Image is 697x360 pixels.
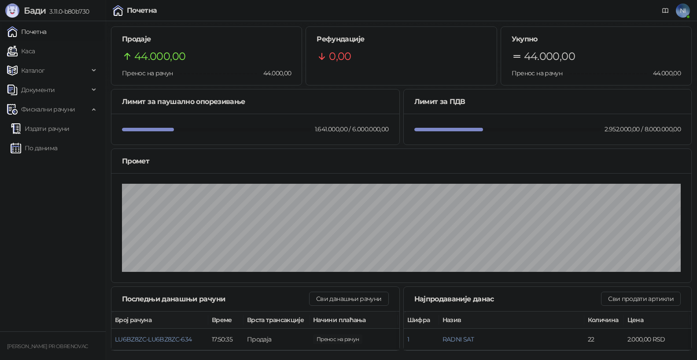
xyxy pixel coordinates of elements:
h5: Продаје [122,34,291,45]
th: Назив [439,312,584,329]
div: Последњи данашњи рачуни [122,293,309,304]
td: 22 [584,329,624,350]
th: Цена [624,312,690,329]
a: Документација [658,4,672,18]
div: Лимит за паушално опорезивање [122,96,389,107]
span: 44.000,00 [313,334,362,344]
div: 2.952.000,00 / 8.000.000,00 [603,124,682,134]
th: Време [208,312,243,329]
button: 1 [407,335,409,343]
span: 44.000,00 [524,48,575,65]
span: Документи [21,81,55,99]
h5: Укупно [512,34,681,45]
button: Сви продати артикли [601,292,681,306]
div: Лимит за ПДВ [414,96,681,107]
a: Издати рачуни [11,120,70,137]
button: LU6BZ8ZC-LU6BZ8ZC-634 [115,335,192,343]
th: Врста трансакције [243,312,310,329]
td: Продаја [243,329,310,350]
a: Почетна [7,23,47,41]
span: 3.11.0-b80b730 [46,7,89,15]
th: Шифра [404,312,439,329]
td: 17:50:35 [208,329,243,350]
span: Пренос на рачун [122,69,173,77]
h5: Рефундације [317,34,486,45]
span: 0,00 [329,48,351,65]
span: Пренос на рачун [512,69,562,77]
img: Logo [5,4,19,18]
th: Број рачуна [111,312,208,329]
a: Каса [7,42,35,60]
span: Каталог [21,62,45,79]
button: Сви данашњи рачуни [309,292,388,306]
span: 44.000,00 [257,68,291,78]
th: Количина [584,312,624,329]
div: Почетна [127,7,157,14]
div: Промет [122,156,681,167]
a: По данима [11,139,57,157]
div: 1.641.000,00 / 6.000.000,00 [313,124,391,134]
span: 44.000,00 [134,48,185,65]
span: Бади [24,5,46,16]
td: 44.000,00 RSD [398,329,464,350]
button: RADNI SAT [443,335,474,343]
span: NI [676,4,690,18]
small: [PERSON_NAME] PR OBRENOVAC [7,343,88,349]
th: Износ [398,312,464,329]
span: 44.000,00 [647,68,681,78]
span: Фискални рачуни [21,100,75,118]
div: Најпродаваније данас [414,293,601,304]
th: Начини плаћања [310,312,398,329]
td: 2.000,00 RSD [624,329,690,350]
